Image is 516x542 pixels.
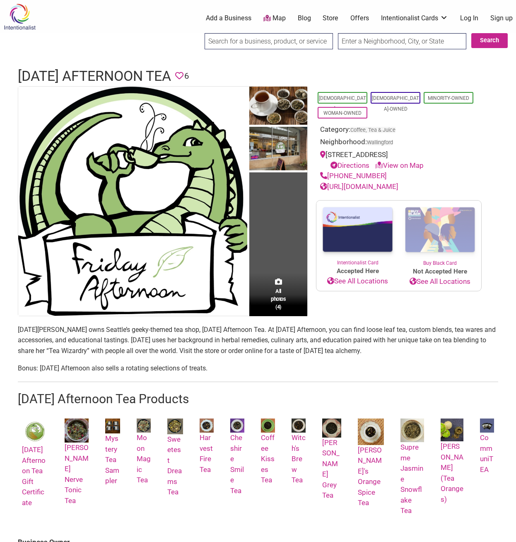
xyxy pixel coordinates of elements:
a: Add a Business [206,14,251,23]
a: Witch's Brew Tea [292,419,306,484]
a: Sign up [490,14,513,23]
p: [DATE][PERSON_NAME] owns Seattle’s geeky-themed tea shop, [DATE] Afternoon Tea. At [DATE] Afterno... [18,324,498,356]
a: Intentionalist Card [316,201,399,266]
a: [PERSON_NAME] Nerve Tonic Tea [65,419,89,505]
a: Harvest Fire Tea [200,419,214,474]
div: Category: [320,124,477,137]
input: Enter a Neighborhood, City, or State [338,33,466,49]
a: [DEMOGRAPHIC_DATA]-Owned [372,95,419,112]
a: [DATE] Afternoon Tea Gift Certificate [22,419,48,506]
a: See All Locations [316,276,399,287]
a: Offers [350,14,369,23]
a: Cheshire Smile Tea [230,419,244,495]
a: Log In [460,14,478,23]
a: Buy Black Card [399,201,481,267]
span: Wallingford [367,140,393,145]
a: Directions [330,161,369,169]
span: All photos (4) [271,287,286,311]
img: Buy Black Card [399,201,481,259]
a: Coffee, Tea & Juice [350,127,395,133]
img: Intentionalist Card [316,201,399,259]
a: Blog [298,14,311,23]
button: Search [471,33,508,48]
div: Neighborhood: [320,137,477,150]
a: [PERSON_NAME]'s Orange Spice Tea [358,419,384,507]
a: [URL][DOMAIN_NAME] [320,182,398,191]
a: [PERSON_NAME] (Tea Oranges) [441,419,463,503]
h1: [DATE] Afternoon Tea [18,66,171,86]
a: Mystery Tea Sampler [105,419,120,485]
a: Store [323,14,338,23]
a: Map [263,14,286,23]
a: View on Map [375,161,424,169]
span: Not Accepted Here [399,267,481,276]
a: [PERSON_NAME] Grey Tea [322,419,341,499]
span: Accepted Here [316,266,399,276]
a: Moon Magic Tea [137,419,151,484]
a: Minority-Owned [428,95,469,101]
a: Woman-Owned [323,110,362,116]
span: 6 [184,70,189,82]
a: Coffee Kisses Tea [261,419,275,484]
h2: [DATE] Afternoon Tea Products [18,390,498,408]
a: Sweetest Dreams Tea [167,419,183,496]
input: Search for a business, product, or service [205,33,333,49]
p: Bonus: [DATE] Afternoon also sells a rotating selections of treats. [18,363,498,374]
a: See All Locations [399,276,481,287]
div: [STREET_ADDRESS] [320,150,477,171]
a: Intentionalist Cards [381,14,448,23]
a: Supreme Jasmine Snowflake Tea [400,419,424,515]
a: [DEMOGRAPHIC_DATA]-Owned [319,95,366,112]
a: CommuniTEA [480,419,494,474]
a: [PHONE_NUMBER] [320,172,387,180]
